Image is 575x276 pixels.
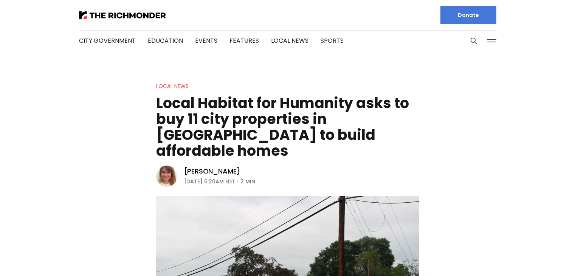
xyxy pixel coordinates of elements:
a: City Government [79,36,136,45]
a: Donate [440,6,496,24]
a: Local News [271,36,308,45]
button: Search this site [468,35,479,47]
h1: Local Habitat for Humanity asks to buy 11 city properties in [GEOGRAPHIC_DATA] to build affordabl... [156,95,419,159]
img: The Richmonder [79,11,166,19]
a: Sports [321,36,344,45]
a: Education [148,36,183,45]
a: Events [195,36,217,45]
a: Features [229,36,259,45]
time: [DATE] 6:20AM EDT [184,177,235,186]
img: Sarah Vogelsong [156,166,177,187]
a: [PERSON_NAME] [184,167,240,176]
a: Local News [156,82,189,90]
span: 2 min [240,177,255,186]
